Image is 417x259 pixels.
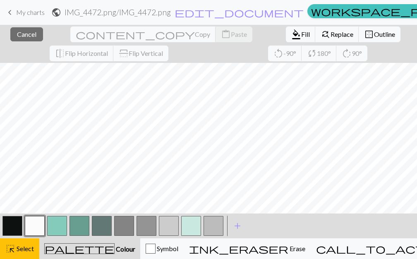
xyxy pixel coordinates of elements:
button: Outline [359,26,400,42]
span: Replace [331,30,353,38]
span: Colour [115,245,135,253]
button: Cancel [10,27,43,41]
span: flip [118,48,129,58]
span: 180° [317,49,331,57]
button: -90° [268,46,302,61]
button: Colour [39,238,140,259]
span: add [232,220,242,232]
button: Fill [286,26,316,42]
span: format_color_fill [291,29,301,40]
span: keyboard_arrow_left [5,7,15,18]
span: highlight_alt [5,243,15,254]
span: -90° [283,49,296,57]
a: My charts [5,5,45,19]
span: Symbol [156,245,178,252]
span: rotate_left [273,48,283,59]
span: Cancel [17,30,36,38]
button: Erase [184,238,311,259]
button: Replace [315,26,359,42]
span: Flip Horizontal [65,49,108,57]
span: Copy [195,30,210,38]
span: Select [15,245,34,252]
button: Flip Horizontal [50,46,114,61]
span: sync [307,48,317,59]
span: Fill [301,30,310,38]
button: 180° [302,46,337,61]
span: Erase [288,245,305,252]
span: find_replace [321,29,331,40]
span: flip [55,48,65,59]
span: public [51,7,61,18]
span: ink_eraser [189,243,288,254]
span: rotate_right [342,48,352,59]
button: 90° [336,46,367,61]
span: palette [45,243,114,254]
span: edit_document [175,7,304,18]
span: My charts [16,8,45,16]
span: 90° [352,49,362,57]
span: Flip Vertical [129,49,163,57]
span: border_outer [364,29,374,40]
button: Symbol [140,238,184,259]
button: Flip Vertical [113,46,168,61]
span: Outline [374,30,395,38]
h2: IMG_4472.png / IMG_4472.png [65,7,171,17]
button: Copy [70,26,216,42]
span: content_copy [76,29,195,40]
